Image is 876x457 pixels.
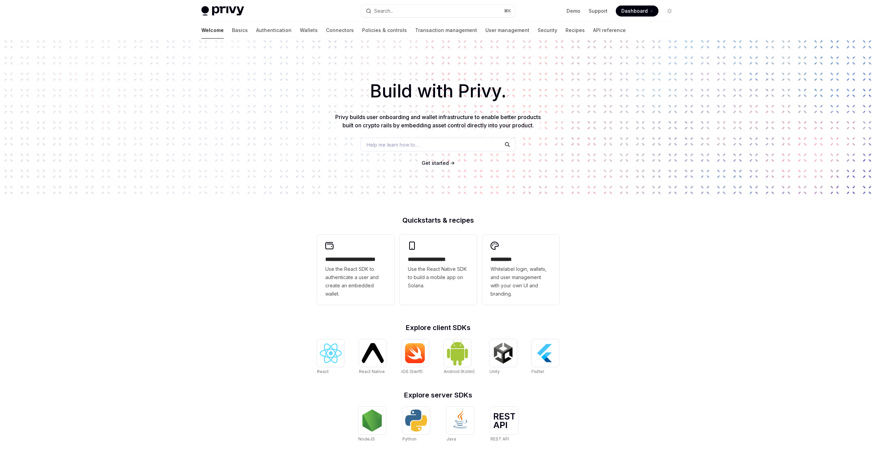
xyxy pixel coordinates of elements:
[402,407,430,443] a: PythonPython
[482,235,559,305] a: **** *****Whitelabel login, wallets, and user management with your own UI and branding.
[358,436,375,442] span: NodeJS
[538,22,557,39] a: Security
[616,6,658,17] a: Dashboard
[402,436,416,442] span: Python
[444,339,475,375] a: Android (Kotlin)Android (Kotlin)
[317,217,559,224] h2: Quickstarts & recipes
[359,369,385,374] span: React Native
[232,22,248,39] a: Basics
[326,22,354,39] a: Connectors
[567,8,580,14] a: Demo
[201,22,224,39] a: Welcome
[485,22,529,39] a: User management
[362,22,407,39] a: Policies & controls
[531,339,559,375] a: FlutterFlutter
[401,339,429,375] a: iOS (Swift)iOS (Swift)
[404,343,426,363] img: iOS (Swift)
[405,410,427,432] img: Python
[422,160,449,166] span: Get started
[300,22,318,39] a: Wallets
[317,339,345,375] a: ReactReact
[374,7,393,15] div: Search...
[367,141,419,148] span: Help me learn how to…
[256,22,292,39] a: Authentication
[335,114,541,129] span: Privy builds user onboarding and wallet infrastructure to enable better products built on crypto ...
[534,342,556,364] img: Flutter
[566,22,585,39] a: Recipes
[320,343,342,363] img: React
[361,410,383,432] img: NodeJS
[531,369,544,374] span: Flutter
[504,8,511,14] span: ⌘ K
[401,369,423,374] span: iOS (Swift)
[449,410,471,432] img: Java
[446,407,474,443] a: JavaJava
[358,407,386,443] a: NodeJSNodeJS
[490,407,518,443] a: REST APIREST API
[325,265,386,298] span: Use the React SDK to authenticate a user and create an embedded wallet.
[493,413,515,428] img: REST API
[11,78,865,105] h1: Build with Privy.
[444,369,475,374] span: Android (Kotlin)
[490,265,551,298] span: Whitelabel login, wallets, and user management with your own UI and branding.
[415,22,477,39] a: Transaction management
[593,22,626,39] a: API reference
[361,5,515,17] button: Open search
[492,342,514,364] img: Unity
[359,339,387,375] a: React NativeReact Native
[201,6,244,16] img: light logo
[489,339,517,375] a: UnityUnity
[446,436,456,442] span: Java
[589,8,608,14] a: Support
[664,6,675,17] button: Toggle dark mode
[362,343,384,363] img: React Native
[317,324,559,331] h2: Explore client SDKs
[621,8,648,14] span: Dashboard
[490,436,509,442] span: REST API
[317,392,559,398] h2: Explore server SDKs
[317,369,329,374] span: React
[400,235,477,305] a: **** **** **** ***Use the React Native SDK to build a mobile app on Solana.
[489,369,500,374] span: Unity
[422,160,449,167] a: Get started
[408,265,468,290] span: Use the React Native SDK to build a mobile app on Solana.
[446,340,468,366] img: Android (Kotlin)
